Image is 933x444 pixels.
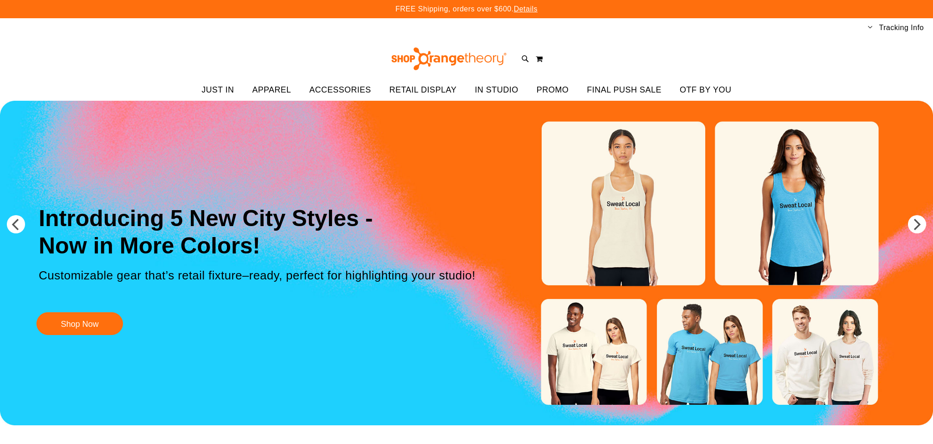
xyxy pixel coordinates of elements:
button: Shop Now [36,312,123,335]
button: Account menu [868,24,872,32]
a: Introducing 5 New City Styles -Now in More Colors! Customizable gear that’s retail fixture–ready,... [32,198,485,340]
a: FINAL PUSH SALE [578,80,671,101]
a: Tracking Info [879,23,924,33]
a: ACCESSORIES [300,80,380,101]
span: IN STUDIO [475,80,518,100]
a: RETAIL DISPLAY [380,80,466,101]
p: FREE Shipping, orders over $600. [395,4,538,15]
a: APPAREL [243,80,300,101]
button: prev [7,215,25,233]
span: JUST IN [202,80,234,100]
span: ACCESSORIES [309,80,371,100]
p: Customizable gear that’s retail fixture–ready, perfect for highlighting your studio! [32,268,485,303]
span: OTF BY YOU [680,80,731,100]
img: Shop Orangetheory [390,47,508,70]
a: JUST IN [193,80,243,101]
span: PROMO [537,80,569,100]
h2: Introducing 5 New City Styles - Now in More Colors! [32,198,485,268]
a: IN STUDIO [466,80,528,101]
a: OTF BY YOU [671,80,740,101]
span: FINAL PUSH SALE [587,80,661,100]
a: Details [514,5,538,13]
a: PROMO [528,80,578,101]
button: next [908,215,926,233]
span: APPAREL [252,80,291,100]
span: RETAIL DISPLAY [389,80,456,100]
